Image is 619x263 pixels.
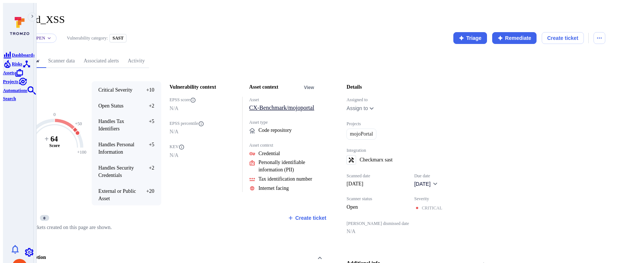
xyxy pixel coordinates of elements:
[422,205,442,211] div: Critical
[140,141,154,156] span: +5
[12,52,34,58] span: Dashboards
[346,180,406,188] span: [DATE]
[40,215,49,221] span: 0
[258,127,292,134] span: Code repository
[369,105,375,111] button: Expand dropdown
[346,129,376,140] a: mojoPortal
[302,85,316,90] button: View
[79,54,123,68] a: Associated alerts
[44,135,48,143] tspan: +
[30,14,35,20] i: Expand navigation menu
[258,175,312,183] span: Click to view evidence
[3,51,34,58] a: Dashboards
[14,205,333,238] div: Collapse
[346,173,406,179] span: Scanned date
[170,121,236,127] span: EPSS percentile
[249,83,278,91] h2: Asset context
[414,173,438,188] div: Due date field
[3,60,22,66] a: Risks
[20,225,112,230] span: Only tickets created on this page are shown.
[346,121,490,127] span: Projects
[98,142,135,155] span: Handles Personal Information
[50,135,58,143] tspan: 64
[414,181,430,187] span: [DATE]
[140,102,154,110] span: +2
[140,118,154,133] span: +5
[170,152,236,159] span: N/A
[12,61,22,66] span: Risks
[542,32,584,44] button: Create ticket
[346,83,362,91] h2: Details
[53,112,55,117] text: 0
[49,143,60,148] text: Score
[14,54,605,68] div: Vulnerability tabs
[140,188,154,202] span: +20
[14,14,65,25] span: Stored_XSS
[346,228,490,235] span: N/A
[249,120,316,125] span: Asset type
[346,196,406,202] span: Scanner status
[3,70,15,75] span: Assets
[67,35,108,41] span: Vulnerability category:
[28,13,37,21] button: Expand navigation menu
[77,150,86,155] text: +100
[140,164,154,179] span: +2
[98,119,124,131] span: Handles Tax Identifiers
[98,87,132,93] span: Critical Severity
[109,34,126,42] div: SAST
[249,143,316,148] span: Asset context
[98,103,124,109] span: Open Status
[492,32,537,44] button: Remediate
[170,144,236,150] span: KEV
[14,205,333,238] section: tickets card
[75,121,82,126] text: +50
[124,54,149,68] a: Activity
[170,83,216,91] h2: Vulnerability context
[593,32,605,44] button: Options menu
[453,32,487,44] button: Triage
[3,96,16,101] span: Search
[3,79,18,84] span: Projects
[98,165,134,178] span: Handles Security Credentials
[249,105,314,111] a: CX-Benchmark/mojoportal
[98,188,136,201] span: External or Public Asset
[170,97,236,103] span: EPSS score
[170,128,236,136] span: N/A
[288,215,327,221] button: Create ticket
[25,249,34,255] a: Settings
[258,159,316,174] span: Click to view evidence
[346,97,490,103] span: Assigned to
[258,185,289,192] span: Click to view evidence
[414,180,438,188] button: [DATE]
[346,204,406,211] span: Open
[33,35,45,41] button: Open
[249,97,316,103] span: Asset
[414,196,442,202] span: Severity
[44,54,79,68] a: Scanner data
[346,221,490,226] span: [PERSON_NAME] dismissed date
[414,173,438,179] span: Due date
[346,148,490,153] span: Integration
[170,105,236,112] span: N/A
[360,156,393,164] span: Checkmarx sast
[340,75,497,244] section: details card
[302,84,316,90] div: Click to view all asset context details
[346,105,368,111] button: Assign to
[350,130,373,138] span: mojoPortal
[258,150,280,157] span: Click to view evidence
[47,36,51,40] button: Expand dropdown
[140,86,154,94] span: +10
[40,134,69,148] g: The vulnerability score is based on the parameters defined in the settings
[6,243,24,255] button: Notifications
[3,88,27,93] span: Automations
